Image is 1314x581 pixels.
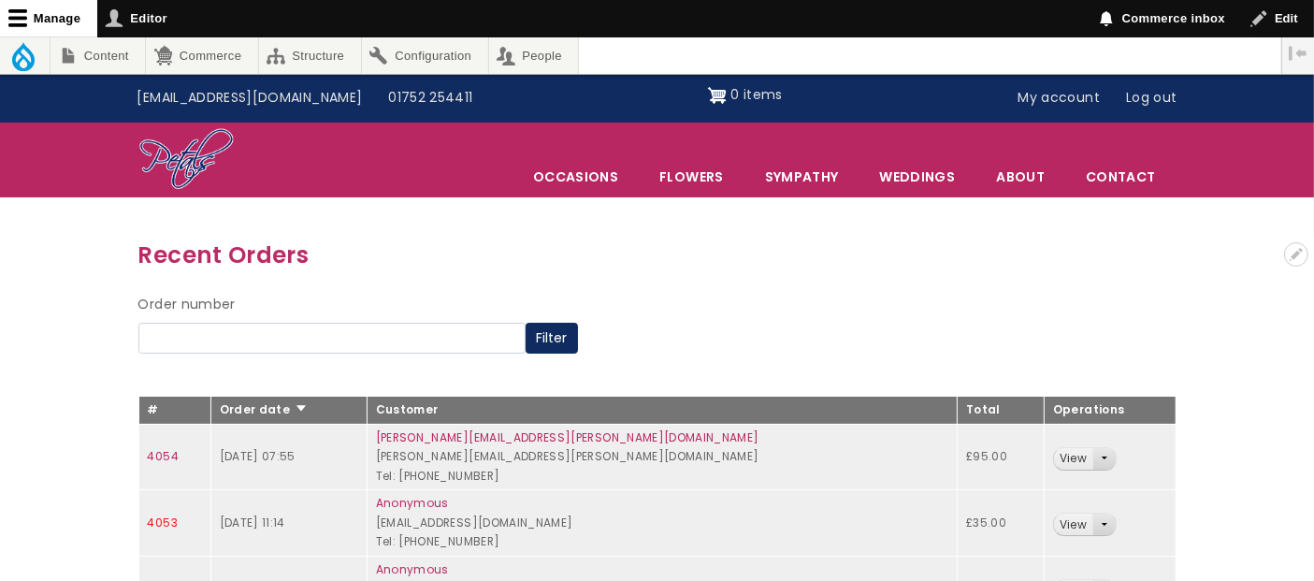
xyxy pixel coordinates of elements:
th: # [138,397,210,425]
a: Contact [1066,157,1175,196]
a: Log out [1113,80,1190,116]
a: Sympathy [745,157,859,196]
a: View [1054,448,1092,470]
span: Occasions [513,157,638,196]
a: Configuration [362,37,488,74]
td: [EMAIL_ADDRESS][DOMAIN_NAME] Tel: [PHONE_NUMBER] [367,490,957,557]
a: Anonymous [376,561,449,577]
a: 4053 [148,515,178,530]
a: 4054 [148,448,179,464]
a: [EMAIL_ADDRESS][DOMAIN_NAME] [124,80,376,116]
img: Shopping cart [708,80,727,110]
a: Structure [259,37,361,74]
a: My account [1005,80,1114,116]
h3: Recent Orders [138,237,1177,273]
a: Content [51,37,145,74]
a: Commerce [146,37,257,74]
time: [DATE] 07:55 [220,448,296,464]
td: £35.00 [958,490,1045,557]
a: People [489,37,579,74]
th: Operations [1044,397,1176,425]
th: Total [958,397,1045,425]
button: Filter [526,323,578,355]
button: Vertical orientation [1282,37,1314,69]
a: [PERSON_NAME][EMAIL_ADDRESS][PERSON_NAME][DOMAIN_NAME] [376,429,759,445]
td: [PERSON_NAME][EMAIL_ADDRESS][PERSON_NAME][DOMAIN_NAME] Tel: [PHONE_NUMBER] [367,424,957,490]
a: Anonymous [376,495,449,511]
time: [DATE] 11:14 [220,515,285,530]
span: Weddings [859,157,975,196]
a: Flowers [640,157,743,196]
button: Open configuration options [1284,242,1308,267]
label: Order number [138,294,236,316]
th: Customer [367,397,957,425]
a: Order date [220,401,309,417]
td: £95.00 [958,424,1045,490]
span: 0 items [730,85,782,104]
a: About [976,157,1064,196]
a: View [1054,514,1092,535]
a: 01752 254411 [375,80,485,116]
a: Shopping cart 0 items [708,80,783,110]
img: Home [138,127,235,193]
